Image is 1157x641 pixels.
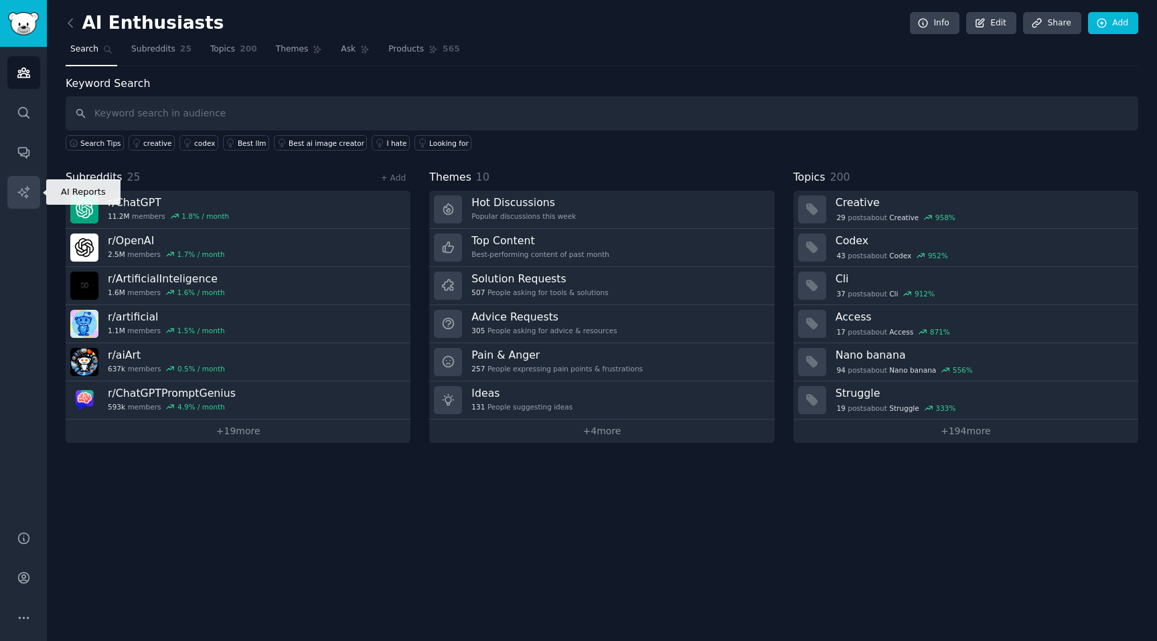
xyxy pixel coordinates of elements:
a: r/ArtificialInteligence1.6Mmembers1.6% / month [66,267,410,305]
div: Popular discussions this week [471,211,576,221]
div: People asking for advice & resources [471,326,617,335]
a: Themes [271,39,327,66]
span: 565 [443,43,460,56]
h3: r/ ChatGPTPromptGenius [108,386,236,400]
span: Cli [889,289,898,298]
span: 1.6M [108,288,125,297]
span: 37 [836,289,845,298]
label: Keyword Search [66,77,150,90]
span: 11.2M [108,211,129,221]
a: Access17postsaboutAccess871% [793,305,1138,343]
a: Nano banana94postsaboutNano banana556% [793,343,1138,381]
span: Subreddits [66,169,123,186]
h3: Creative [836,195,1129,209]
a: Products565 [384,39,464,66]
h3: Access [836,310,1129,324]
h3: Nano banana [836,348,1129,362]
span: Codex [889,251,911,260]
a: Topics200 [206,39,262,66]
div: People suggesting ideas [471,402,572,411]
span: 1.1M [108,326,125,335]
div: members [108,211,229,221]
div: 1.6 % / month [177,288,225,297]
div: 333 % [935,403,955,413]
span: Subreddits [131,43,175,56]
span: Themes [429,169,471,186]
h3: Pain & Anger [471,348,643,362]
span: 507 [471,288,485,297]
span: 637k [108,364,125,373]
h3: Struggle [836,386,1129,400]
a: Pain & Anger257People expressing pain points & frustrations [429,343,774,381]
div: post s about [836,364,974,376]
a: codex [179,135,218,151]
span: 2.5M [108,250,125,259]
a: +19more [66,420,410,443]
a: Add [1088,12,1138,35]
span: 257 [471,364,485,373]
div: 952 % [928,251,948,260]
a: Codex43postsaboutCodex952% [793,229,1138,267]
h3: r/ ChatGPT [108,195,229,209]
input: Keyword search in audience [66,96,1138,130]
a: Ask [336,39,374,66]
a: Ideas131People suggesting ideas [429,381,774,420]
span: Search [70,43,98,56]
img: ChatGPT [70,195,98,223]
a: +194more [793,420,1138,443]
div: 4.9 % / month [177,402,225,411]
a: Subreddits25 [127,39,196,66]
span: Struggle [889,403,919,413]
h3: r/ OpenAI [108,234,225,248]
a: +4more [429,420,774,443]
span: Ask [341,43,356,56]
div: 912 % [915,289,935,298]
div: 0.5 % / month [177,364,225,373]
span: 29 [836,213,845,222]
a: Best ai image creator [274,135,367,151]
a: Top ContentBest-performing content of past month [429,229,774,267]
a: Best llm [223,135,269,151]
a: Creative29postsaboutCreative958% [793,191,1138,229]
h3: Hot Discussions [471,195,576,209]
a: Cli37postsaboutCli912% [793,267,1138,305]
div: Best llm [238,139,266,148]
span: 19 [836,403,845,413]
div: post s about [836,288,936,300]
span: Nano banana [889,365,936,375]
div: People expressing pain points & frustrations [471,364,643,373]
div: Looking for [429,139,469,148]
a: Edit [966,12,1016,35]
span: 43 [836,251,845,260]
a: + Add [380,173,406,183]
span: 305 [471,326,485,335]
a: r/artificial1.1Mmembers1.5% / month [66,305,410,343]
div: Best ai image creator [289,139,364,148]
a: Solution Requests507People asking for tools & solutions [429,267,774,305]
h3: r/ artificial [108,310,225,324]
h3: Ideas [471,386,572,400]
span: Access [889,327,913,337]
span: 25 [127,171,141,183]
div: members [108,364,225,373]
img: ArtificialInteligence [70,272,98,300]
span: Search Tips [80,139,121,148]
div: members [108,250,225,259]
a: r/ChatGPTPromptGenius593kmembers4.9% / month [66,381,410,420]
h3: Solution Requests [471,272,608,286]
span: 200 [240,43,257,56]
div: post s about [836,326,951,338]
h2: AI Enthusiasts [66,13,224,34]
h3: Codex [836,234,1129,248]
h3: r/ aiArt [108,348,225,362]
div: 556 % [953,365,973,375]
div: 1.7 % / month [177,250,225,259]
button: Search Tips [66,135,124,151]
span: Topics [210,43,235,56]
div: 1.5 % / month [177,326,225,335]
div: members [108,402,236,411]
h3: r/ ArtificialInteligence [108,272,225,286]
span: Themes [276,43,309,56]
div: post s about [836,402,957,414]
img: GummySearch logo [8,12,39,35]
